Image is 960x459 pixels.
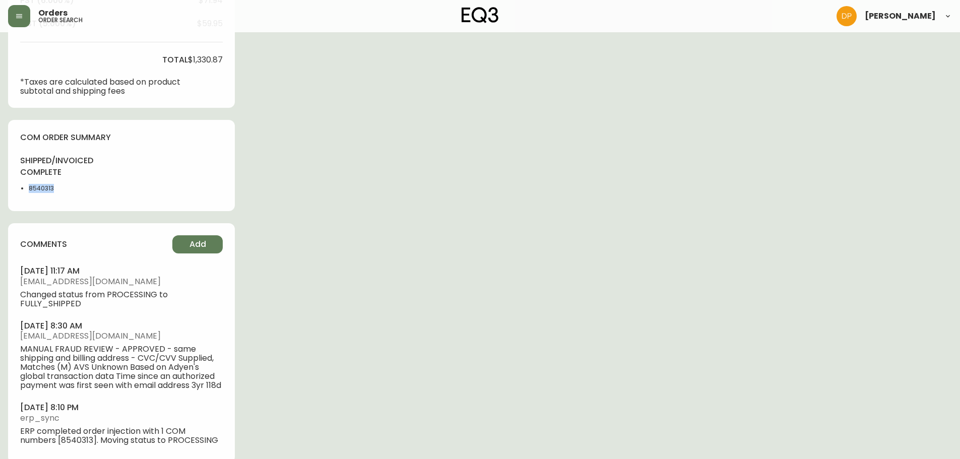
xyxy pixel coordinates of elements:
h4: total [162,54,188,65]
img: b0154ba12ae69382d64d2f3159806b19 [837,6,857,26]
h4: [DATE] 8:30 am [20,320,223,332]
p: *Taxes are calculated based on product subtotal and shipping fees [20,78,188,96]
span: erp_sync [20,414,223,423]
span: $1,330.87 [188,55,223,64]
span: Orders [38,9,68,17]
span: Add [189,239,206,250]
h4: com order summary [20,132,223,143]
span: Changed status from PROCESSING to FULLY_SHIPPED [20,290,223,308]
button: Add [172,235,223,253]
h4: [DATE] 8:10 pm [20,402,223,413]
img: logo [462,7,499,23]
span: MANUAL FRAUD REVIEW - APPROVED - same shipping and billing address - CVC/CVV Supplied, Matches (M... [20,345,223,390]
span: [PERSON_NAME] [865,12,936,20]
span: [EMAIL_ADDRESS][DOMAIN_NAME] [20,332,223,341]
h4: comments [20,239,67,250]
h5: order search [38,17,83,23]
span: ERP completed order injection with 1 COM numbers [8540313]. Moving status to PROCESSING [20,427,223,445]
li: 8540313 [29,184,80,193]
h4: shipped/invoiced complete [20,155,80,178]
h4: [DATE] 11:17 am [20,266,223,277]
span: [EMAIL_ADDRESS][DOMAIN_NAME] [20,277,223,286]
